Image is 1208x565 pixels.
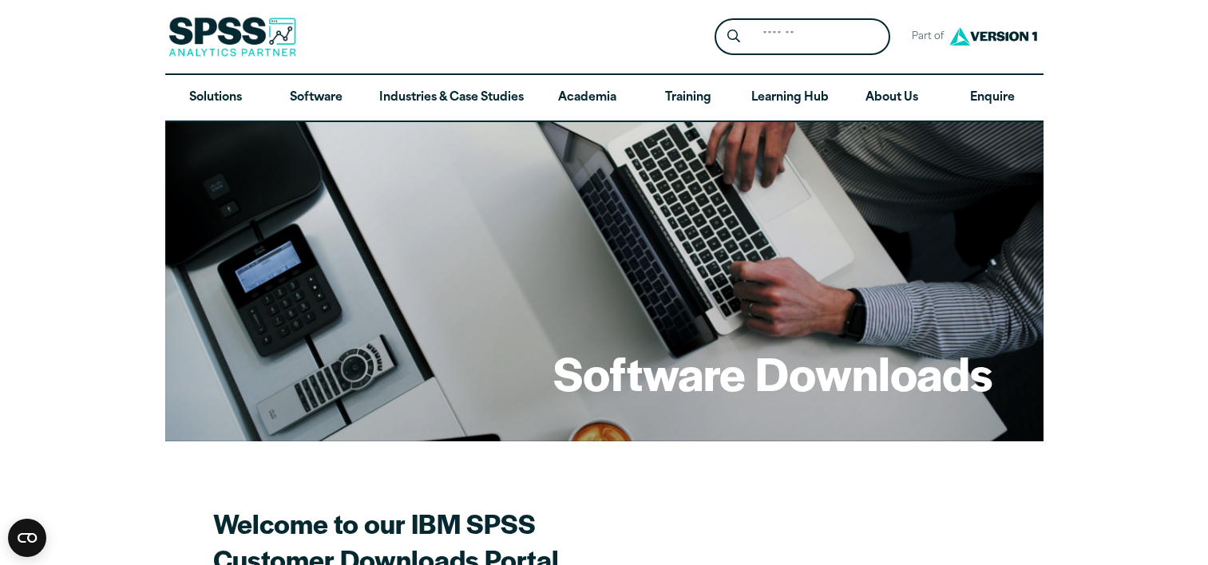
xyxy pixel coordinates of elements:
a: Enquire [942,75,1043,121]
a: Industries & Case Studies [366,75,537,121]
button: Search magnifying glass icon [719,22,748,52]
a: Software [266,75,366,121]
form: Site Header Search Form [715,18,890,56]
a: About Us [842,75,942,121]
span: Part of [903,26,945,49]
a: Training [637,75,738,121]
a: Academia [537,75,637,121]
h1: Software Downloads [553,342,992,404]
nav: Desktop version of site main menu [165,75,1044,121]
svg: Search magnifying glass icon [727,30,740,43]
a: Learning Hub [739,75,842,121]
img: SPSS Analytics Partner [168,17,296,57]
a: Solutions [165,75,266,121]
button: Open CMP widget [8,519,46,557]
img: Version1 Logo [945,22,1041,51]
